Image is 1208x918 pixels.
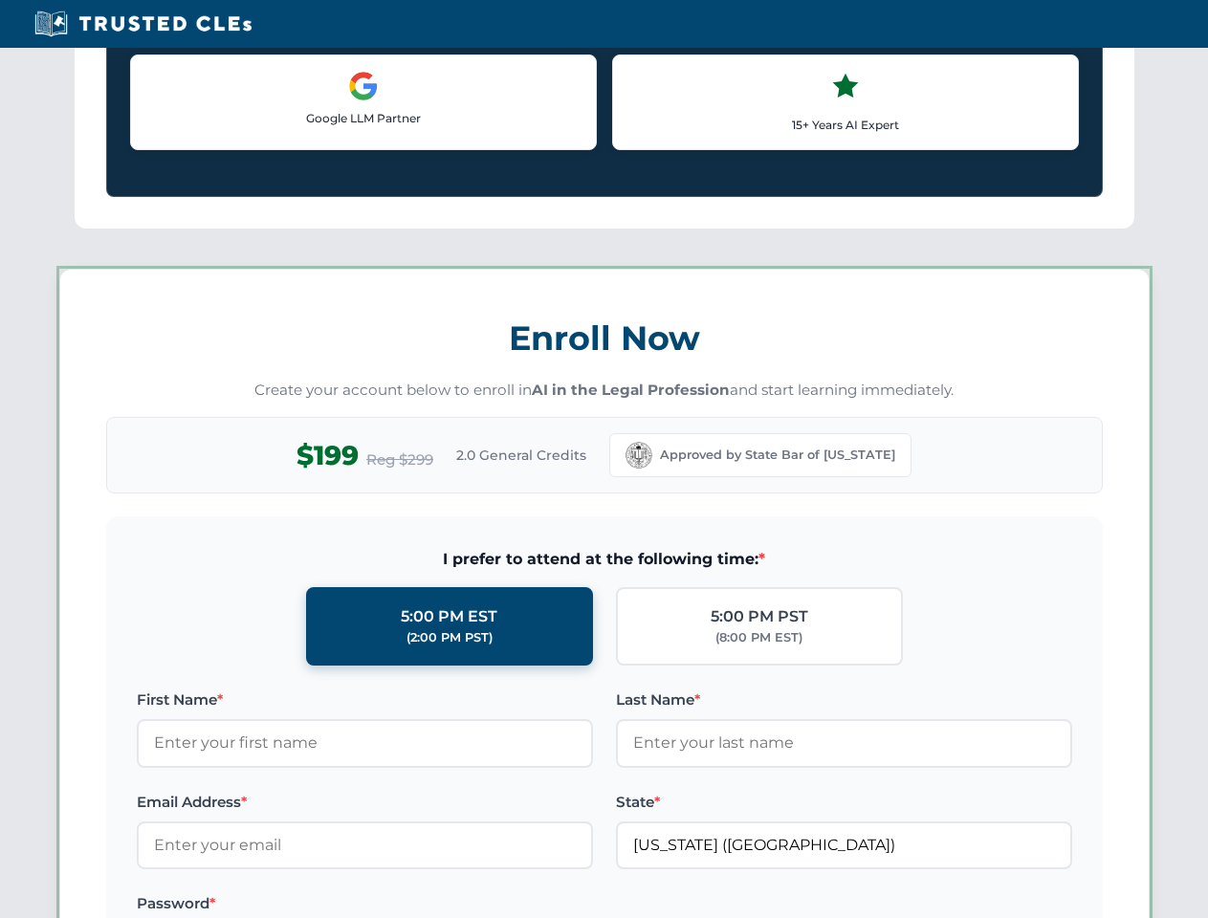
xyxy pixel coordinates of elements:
div: (8:00 PM EST) [715,628,802,647]
input: Enter your first name [137,719,593,767]
label: First Name [137,688,593,711]
div: 5:00 PM EST [401,604,497,629]
label: Email Address [137,791,593,814]
div: 5:00 PM PST [711,604,808,629]
span: Approved by State Bar of [US_STATE] [660,446,895,465]
span: 2.0 General Credits [456,445,586,466]
div: (2:00 PM PST) [406,628,493,647]
img: California Bar [626,442,652,469]
span: Reg $299 [366,448,433,471]
h3: Enroll Now [106,308,1103,368]
strong: AI in the Legal Profession [532,381,730,399]
label: Last Name [616,688,1072,711]
p: Create your account below to enroll in and start learning immediately. [106,380,1103,402]
label: State [616,791,1072,814]
input: Enter your last name [616,719,1072,767]
p: Google LLM Partner [146,109,581,127]
img: Google [348,71,379,101]
span: I prefer to attend at the following time: [137,547,1072,572]
input: California (CA) [616,821,1072,869]
p: 15+ Years AI Expert [628,116,1063,134]
input: Enter your email [137,821,593,869]
img: Trusted CLEs [29,10,257,38]
label: Password [137,892,593,915]
span: $199 [297,434,359,477]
